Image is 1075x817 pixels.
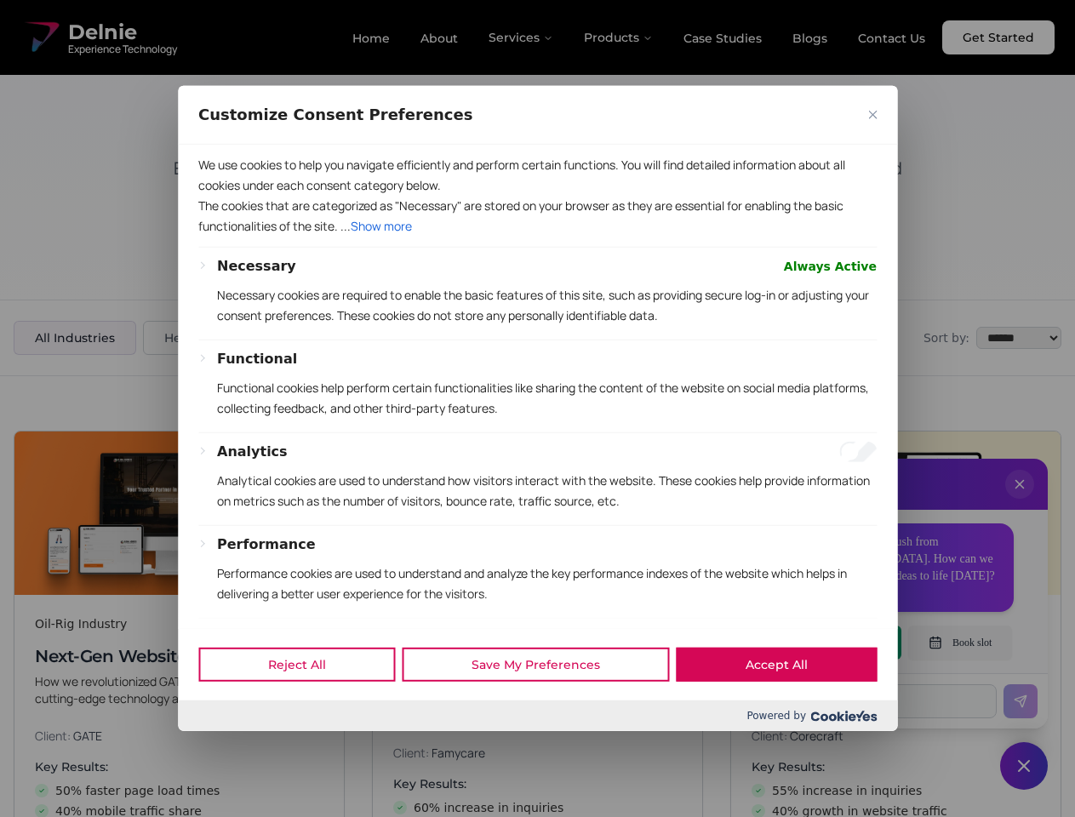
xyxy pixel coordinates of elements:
[217,256,296,277] button: Necessary
[217,349,297,369] button: Functional
[198,648,395,682] button: Reject All
[868,111,877,119] img: Close
[198,155,877,196] p: We use cookies to help you navigate efficiently and perform certain functions. You will find deta...
[217,378,877,419] p: Functional cookies help perform certain functionalities like sharing the content of the website o...
[217,471,877,511] p: Analytical cookies are used to understand how visitors interact with the website. These cookies h...
[198,196,877,237] p: The cookies that are categorized as "Necessary" are stored on your browser as they are essential ...
[784,256,877,277] span: Always Active
[839,442,877,462] input: Enable Analytics
[198,105,472,125] span: Customize Consent Preferences
[217,285,877,326] p: Necessary cookies are required to enable the basic features of this site, such as providing secur...
[217,534,316,555] button: Performance
[351,216,412,237] button: Show more
[178,700,897,731] div: Powered by
[402,648,669,682] button: Save My Preferences
[676,648,877,682] button: Accept All
[217,563,877,604] p: Performance cookies are used to understand and analyze the key performance indexes of the website...
[810,711,877,722] img: Cookieyes logo
[217,442,288,462] button: Analytics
